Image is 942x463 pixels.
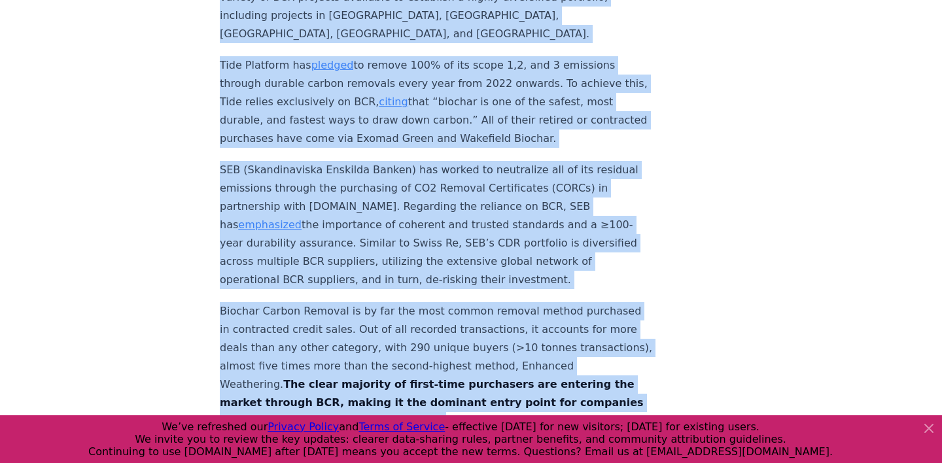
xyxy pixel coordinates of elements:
[220,378,644,427] strong: The clear majority of first-time purchasers are entering the market through BCR, making it the do...
[220,56,653,148] p: Tide Platform has to remove 100% of its scope 1,2, and 3 emissions through durable carbon removal...
[379,95,408,108] a: citing
[311,59,354,71] a: pledged
[220,302,653,430] p: Biochar Carbon Removal is by far the most common removal method purchased in contracted credit sa...
[238,218,302,231] a: emphasized
[220,161,653,289] p: SEB (Skandinaviska Enskilda Banken) has worked to neutralize all of its residual emissions throug...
